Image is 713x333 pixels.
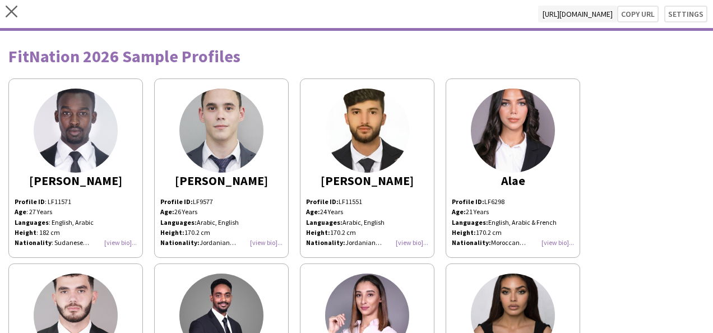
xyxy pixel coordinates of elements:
[306,197,428,248] p: LF11551 24 Years Arabic, English 170.2 cm Jordanian
[452,228,476,237] strong: Height:
[452,218,488,226] strong: Languages:
[160,197,283,248] p: LF9577 26 Years Arabic, English 170.2 cm Jordanian
[160,207,174,216] strong: Age:
[160,228,184,237] strong: Height:
[15,218,49,226] strong: Languages
[306,197,339,206] b: Profile ID:
[160,218,197,226] strong: Languages:
[325,89,409,173] img: thumb-6707c253a4fc7.jpg
[15,197,137,238] p: : LF11571 : English, Arabic : 182 cm
[26,207,52,216] span: : 27 Years
[452,197,574,207] p: LF6298
[160,175,283,186] div: [PERSON_NAME]
[8,48,705,64] div: FitNation 2026 Sample Profiles
[452,207,574,248] p: 21 Years English, Arabic & French 170.2 cm Moroccan
[15,238,52,247] b: Nationality
[306,207,320,216] b: Age:
[452,175,574,186] div: Alae
[452,238,491,247] strong: Nationality:
[306,175,428,186] div: [PERSON_NAME]
[15,175,137,186] div: [PERSON_NAME]
[34,89,118,173] img: thumb-30603006-038d-4fc3-8a86-06d516c0e114.png
[538,6,617,22] span: [URL][DOMAIN_NAME]
[452,207,466,216] strong: Age:
[179,89,263,173] img: thumb-167878260864103090c265a.jpg
[15,207,26,216] b: Age
[617,6,659,22] button: Copy url
[306,238,345,247] b: Nationality:
[471,89,555,173] img: thumb-5510ddc8-888c-4f0a-8019-40de6acb42a9.jpg
[160,238,200,247] strong: Nationality:
[52,238,89,247] span: : Sudanese
[160,197,193,206] strong: Profile ID:
[306,218,342,226] b: Languages:
[15,228,36,237] strong: Height
[15,197,45,206] strong: Profile ID
[306,228,330,237] b: Height:
[452,197,484,206] strong: Profile ID:
[664,6,707,22] button: Settings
